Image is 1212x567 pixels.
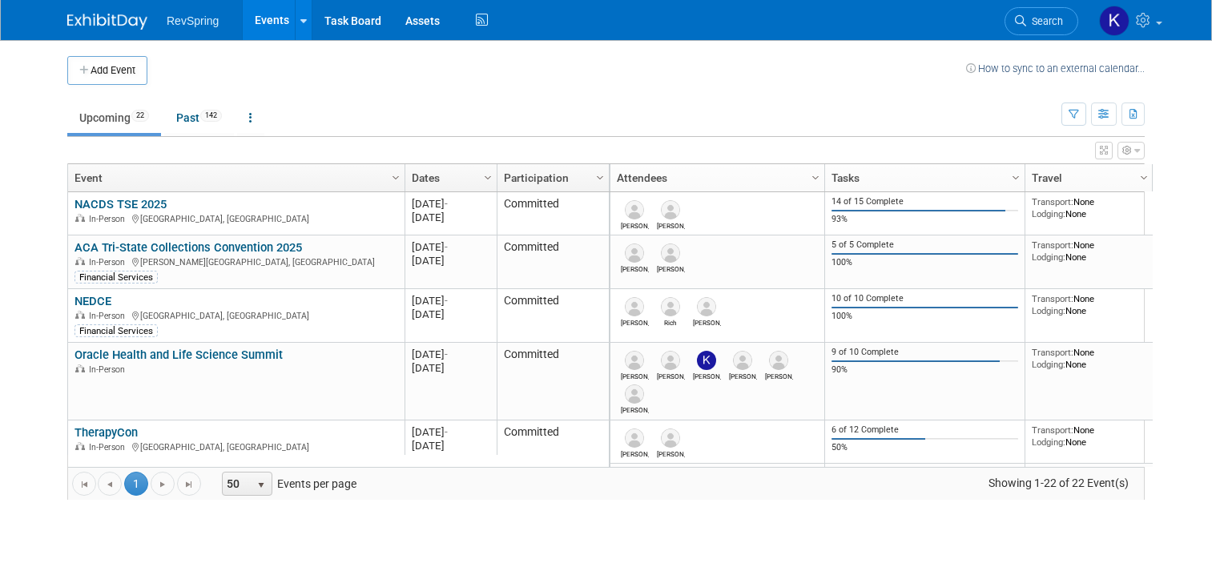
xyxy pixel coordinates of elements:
[480,164,497,188] a: Column Settings
[74,255,397,268] div: [PERSON_NAME][GEOGRAPHIC_DATA], [GEOGRAPHIC_DATA]
[202,472,372,496] span: Events per page
[89,311,130,321] span: In-Person
[67,56,147,85] button: Add Event
[151,472,175,496] a: Go to the next page
[1032,359,1065,370] span: Lodging:
[445,241,448,253] span: -
[74,348,283,362] a: Oracle Health and Life Science Summit
[412,211,489,224] div: [DATE]
[75,214,85,222] img: In-Person Event
[412,164,486,191] a: Dates
[625,351,644,370] img: Heather Crowell
[661,200,680,219] img: Amy Coates
[183,478,195,491] span: Go to the last page
[445,348,448,360] span: -
[1032,424,1073,436] span: Transport:
[481,171,494,184] span: Column Settings
[75,257,85,265] img: In-Person Event
[657,219,685,230] div: Amy Coates
[625,384,644,404] img: Elizabeth Geist
[625,428,644,448] img: Ryan Boyens
[74,308,397,322] div: [GEOGRAPHIC_DATA], [GEOGRAPHIC_DATA]
[831,347,1019,358] div: 9 of 10 Complete
[592,164,610,188] a: Column Settings
[504,164,598,191] a: Participation
[89,442,130,452] span: In-Person
[78,478,91,491] span: Go to the first page
[412,425,489,439] div: [DATE]
[1032,251,1065,263] span: Lodging:
[156,478,169,491] span: Go to the next page
[1009,171,1022,184] span: Column Settings
[445,426,448,438] span: -
[1032,347,1147,370] div: None None
[1032,293,1147,316] div: None None
[729,370,757,380] div: Heather Davisson
[255,479,268,492] span: select
[497,343,609,420] td: Committed
[412,348,489,361] div: [DATE]
[497,235,609,289] td: Committed
[1032,208,1065,219] span: Lodging:
[74,294,111,308] a: NEDCE
[131,110,149,122] span: 22
[661,243,680,263] img: Bob Darby
[75,364,85,372] img: In-Person Event
[594,171,606,184] span: Column Settings
[1136,164,1154,188] a: Column Settings
[388,164,405,188] a: Column Settings
[831,311,1019,322] div: 100%
[661,351,680,370] img: Kennon Askew
[74,240,302,255] a: ACA Tri-State Collections Convention 2025
[831,257,1019,268] div: 100%
[831,239,1019,251] div: 5 of 5 Complete
[693,370,721,380] div: Kelsey Culver
[167,14,219,27] span: RevSpring
[1026,15,1063,27] span: Search
[697,297,716,316] img: Bob Darby
[1032,239,1073,251] span: Transport:
[831,214,1019,225] div: 93%
[74,197,167,211] a: NACDS TSE 2025
[1099,6,1129,36] img: Kelsey Culver
[1032,239,1147,263] div: None None
[164,103,234,133] a: Past142
[497,289,609,343] td: Committed
[831,196,1019,207] div: 14 of 15 Complete
[89,214,130,224] span: In-Person
[67,103,161,133] a: Upcoming22
[75,442,85,450] img: In-Person Event
[412,254,489,267] div: [DATE]
[966,62,1145,74] a: How to sync to an external calendar...
[74,440,397,453] div: [GEOGRAPHIC_DATA], [GEOGRAPHIC_DATA]
[765,370,793,380] div: Mary Solarz
[831,164,1014,191] a: Tasks
[497,192,609,235] td: Committed
[223,472,250,495] span: 50
[657,370,685,380] div: Kennon Askew
[769,351,788,370] img: Mary Solarz
[74,425,138,440] a: TherapyCon
[74,271,158,283] div: Financial Services
[1032,196,1073,207] span: Transport:
[621,219,649,230] div: Steve Donohue
[661,297,680,316] img: Rich Schlegel
[200,110,222,122] span: 142
[733,351,752,370] img: Heather Davisson
[693,316,721,327] div: Bob Darby
[412,361,489,375] div: [DATE]
[177,472,201,496] a: Go to the last page
[657,316,685,327] div: Rich Schlegel
[98,472,122,496] a: Go to the previous page
[1008,164,1025,188] a: Column Settings
[74,164,394,191] a: Event
[831,442,1019,453] div: 50%
[103,478,116,491] span: Go to the previous page
[621,448,649,458] div: Ryan Boyens
[412,294,489,308] div: [DATE]
[412,197,489,211] div: [DATE]
[74,211,397,225] div: [GEOGRAPHIC_DATA], [GEOGRAPHIC_DATA]
[1032,164,1142,191] a: Travel
[657,263,685,273] div: Bob Darby
[807,164,825,188] a: Column Settings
